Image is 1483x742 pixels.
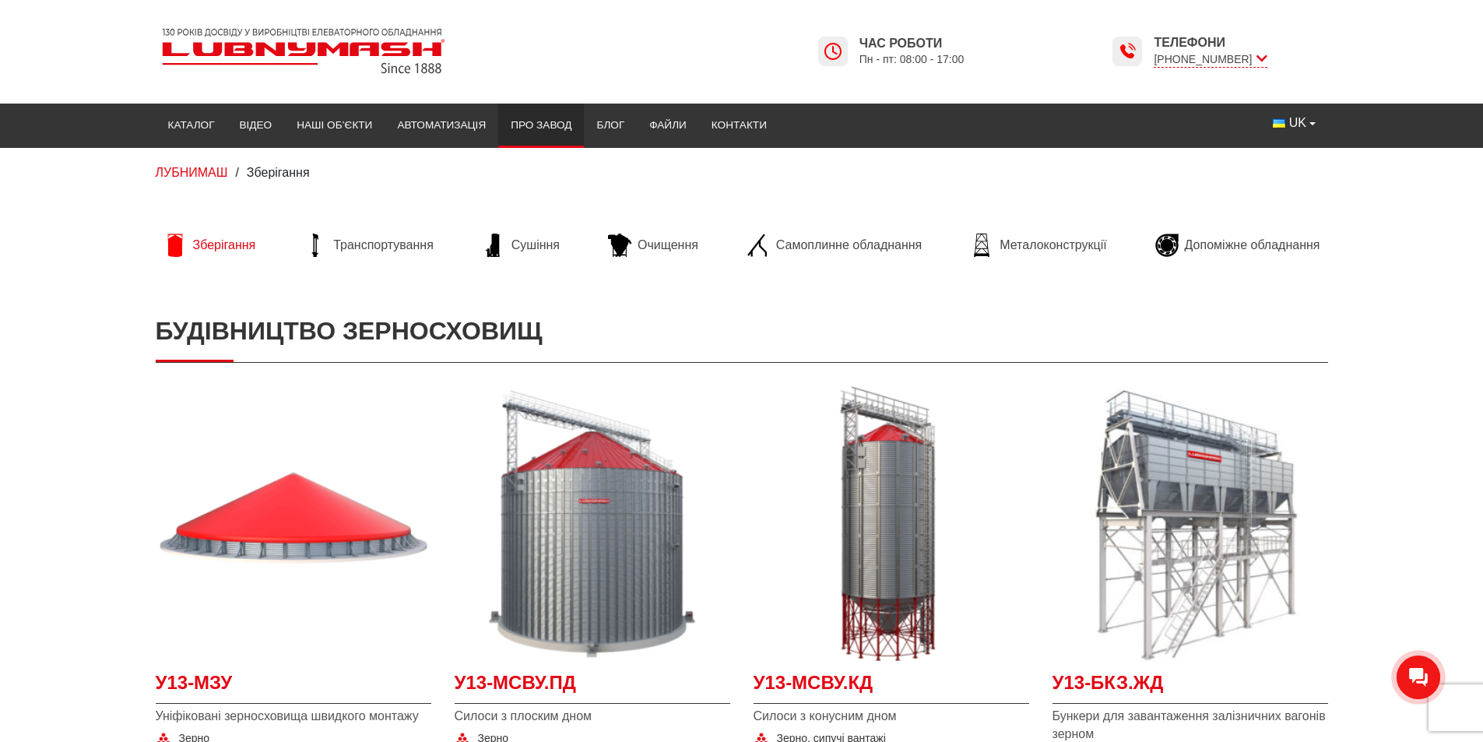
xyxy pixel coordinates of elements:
[156,166,228,179] a: ЛУБНИМАШ
[776,237,922,254] span: Самоплинне обладнання
[227,108,285,142] a: Відео
[1053,670,1328,705] a: У13-БКЗ.ЖД
[1289,114,1306,132] span: UK
[739,234,930,257] a: Самоплинне обладнання
[455,708,730,725] span: Силоси з плоским дном
[638,237,698,254] span: Очищення
[584,108,637,142] a: Блог
[296,234,441,257] a: Транспортування
[1147,234,1328,257] a: Допоміжне обладнання
[1260,108,1327,138] button: UK
[247,166,310,179] span: Зберігання
[235,166,238,179] span: /
[511,237,560,254] span: Сушіння
[1273,119,1285,128] img: Українська
[156,234,264,257] a: Зберігання
[455,670,730,705] a: У13-МСВУ.ПД
[962,234,1114,257] a: Металоконструкції
[637,108,699,142] a: Файли
[193,237,256,254] span: Зберігання
[1118,42,1137,61] img: Lubnymash time icon
[1154,34,1267,51] span: Телефони
[1154,51,1267,68] span: [PHONE_NUMBER]
[824,42,842,61] img: Lubnymash time icon
[156,708,431,725] span: Уніфіковані зерносховища швидкого монтажу
[156,108,227,142] a: Каталог
[1185,237,1320,254] span: Допоміжне обладнання
[156,301,1328,362] h1: Будівництво зерносховищ
[284,108,385,142] a: Наші об’єкти
[859,35,965,52] span: Час роботи
[859,52,965,67] span: Пн - пт: 08:00 - 17:00
[498,108,584,142] a: Про завод
[754,670,1029,705] a: У13-МСВУ.КД
[385,108,498,142] a: Автоматизація
[600,234,706,257] a: Очищення
[1000,237,1106,254] span: Металоконструкції
[333,237,434,254] span: Транспортування
[156,670,431,705] a: У13-МЗУ
[156,22,452,80] img: Lubnymash
[699,108,779,142] a: Контакти
[754,708,1029,725] span: Силоси з конусним дном
[474,234,568,257] a: Сушіння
